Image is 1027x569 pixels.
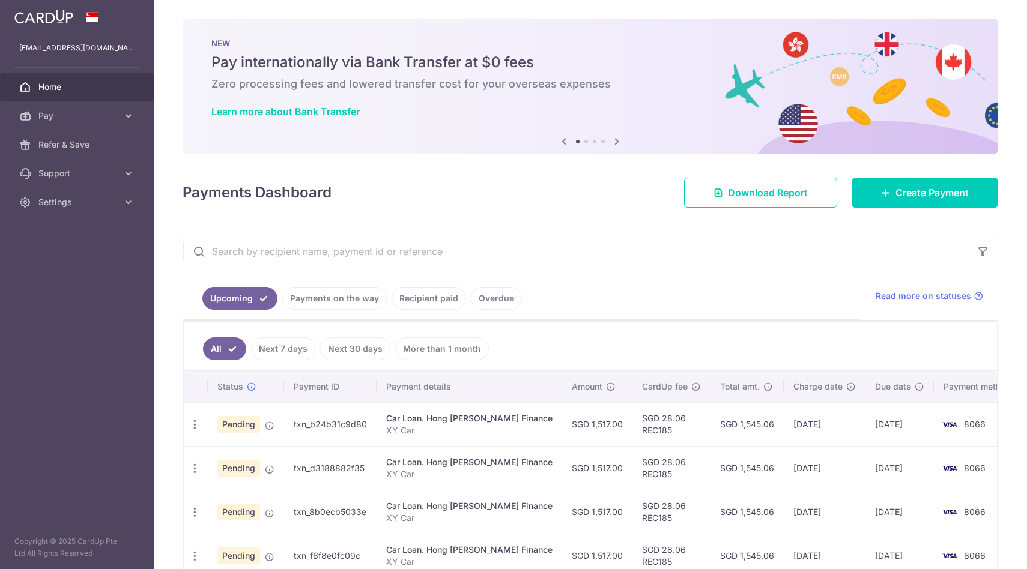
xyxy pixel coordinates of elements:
[632,446,710,490] td: SGD 28.06 REC185
[684,178,837,208] a: Download Report
[38,139,118,151] span: Refer & Save
[710,490,784,534] td: SGD 1,545.06
[710,446,784,490] td: SGD 1,545.06
[211,77,969,91] h6: Zero processing fees and lowered transfer cost for your overseas expenses
[720,381,760,393] span: Total amt.
[934,371,1025,402] th: Payment method
[386,500,553,512] div: Car Loan. Hong [PERSON_NAME] Finance
[642,381,688,393] span: CardUp fee
[784,402,865,446] td: [DATE]
[562,490,632,534] td: SGD 1,517.00
[386,556,553,568] p: XY Car
[377,371,562,402] th: Payment details
[710,402,784,446] td: SGD 1,545.06
[183,232,969,271] input: Search by recipient name, payment id or reference
[217,381,243,393] span: Status
[282,287,387,310] a: Payments on the way
[938,417,962,432] img: Bank Card
[38,167,118,179] span: Support
[202,287,277,310] a: Upcoming
[284,402,377,446] td: txn_b24b31c9d80
[386,544,553,556] div: Car Loan. Hong [PERSON_NAME] Finance
[852,178,998,208] a: Create Payment
[284,446,377,490] td: txn_d3188882f35
[217,504,260,520] span: Pending
[386,424,553,436] p: XY Car
[19,42,135,54] p: [EMAIL_ADDRESS][DOMAIN_NAME]
[217,547,260,564] span: Pending
[211,106,360,118] a: Learn more about Bank Transfer
[865,402,934,446] td: [DATE]
[38,110,118,122] span: Pay
[562,446,632,490] td: SGD 1,517.00
[14,10,73,24] img: CardUp
[572,381,602,393] span: Amount
[964,550,986,561] span: 8066
[38,196,118,208] span: Settings
[251,337,315,360] a: Next 7 days
[38,81,118,93] span: Home
[895,185,969,200] span: Create Payment
[964,419,986,429] span: 8066
[320,337,390,360] a: Next 30 days
[386,468,553,480] p: XY Car
[386,412,553,424] div: Car Loan. Hong [PERSON_NAME] Finance
[784,490,865,534] td: [DATE]
[964,463,986,473] span: 8066
[938,505,962,519] img: Bank Card
[386,512,553,524] p: XY Car
[386,456,553,468] div: Car Loan. Hong [PERSON_NAME] Finance
[876,290,971,302] span: Read more on statuses
[632,490,710,534] td: SGD 28.06 REC185
[203,337,246,360] a: All
[284,371,377,402] th: Payment ID
[562,402,632,446] td: SGD 1,517.00
[793,381,843,393] span: Charge date
[211,53,969,72] h5: Pay internationally via Bank Transfer at $0 fees
[471,287,522,310] a: Overdue
[865,490,934,534] td: [DATE]
[964,507,986,517] span: 8066
[784,446,865,490] td: [DATE]
[938,461,962,475] img: Bank Card
[395,337,489,360] a: More than 1 month
[875,381,911,393] span: Due date
[728,185,808,200] span: Download Report
[183,182,332,203] h4: Payments Dashboard
[284,490,377,534] td: txn_8b0ecb5033e
[865,446,934,490] td: [DATE]
[211,38,969,48] p: NEW
[392,287,466,310] a: Recipient paid
[183,19,998,154] img: Bank transfer banner
[217,416,260,433] span: Pending
[876,290,983,302] a: Read more on statuses
[217,460,260,477] span: Pending
[938,549,962,563] img: Bank Card
[632,402,710,446] td: SGD 28.06 REC185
